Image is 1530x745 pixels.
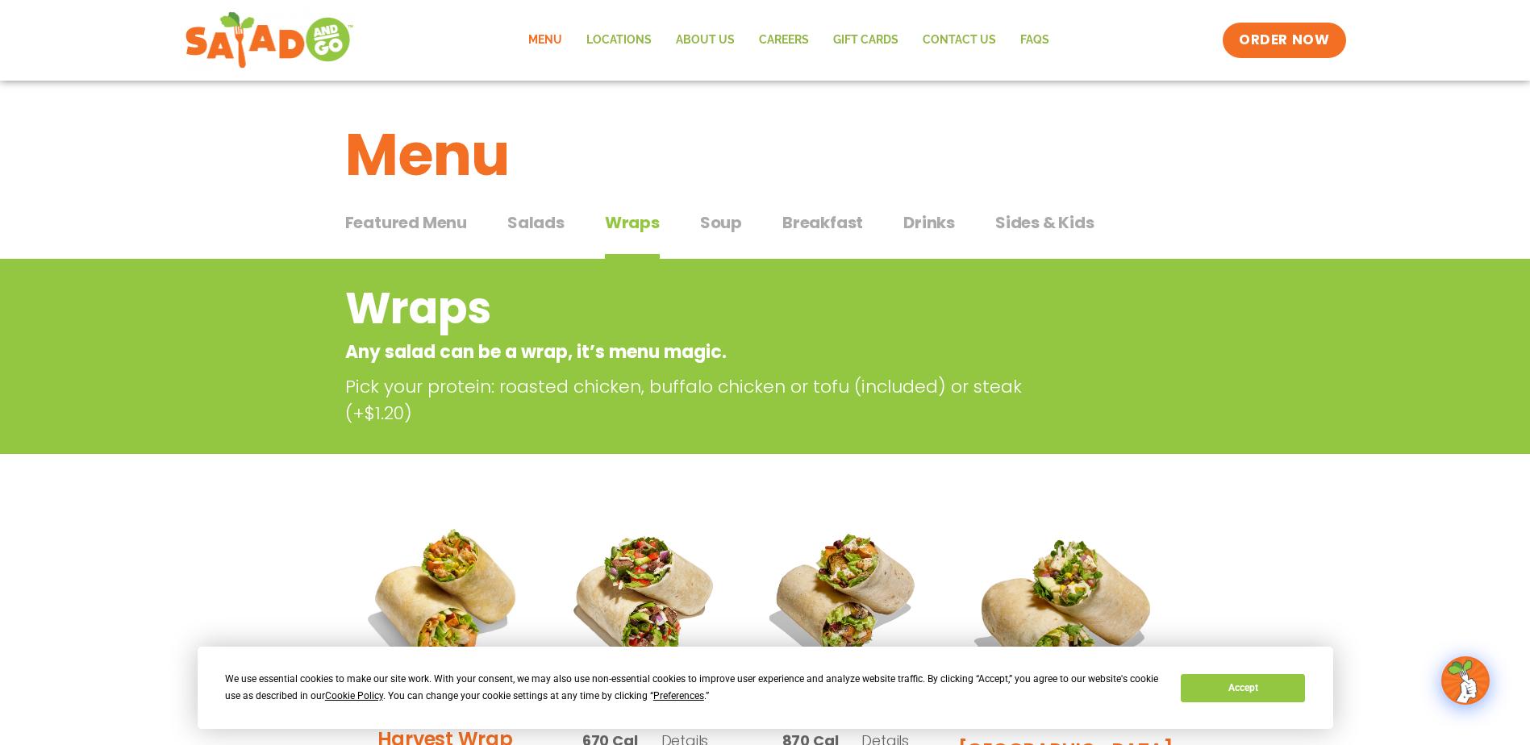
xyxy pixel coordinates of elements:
[911,22,1008,59] a: Contact Us
[225,671,1161,705] div: We use essential cookies to make our site work. With your consent, we may also use non-essential ...
[664,22,747,59] a: About Us
[1181,674,1305,702] button: Accept
[747,22,821,59] a: Careers
[516,22,1061,59] nav: Menu
[903,210,955,235] span: Drinks
[516,22,574,59] a: Menu
[345,339,1056,365] p: Any salad can be a wrap, it’s menu magic.
[700,210,742,235] span: Soup
[557,509,733,685] img: Product photo for Fajita Wrap
[1239,31,1329,50] span: ORDER NOW
[357,509,533,685] img: Product photo for Southwest Harvest Wrap
[958,509,1174,724] img: Product photo for BBQ Ranch Wrap
[325,690,383,701] span: Cookie Policy
[345,373,1063,427] p: Pick your protein: roasted chicken, buffalo chicken or tofu (included) or steak (+$1.20)
[574,22,664,59] a: Locations
[821,22,911,59] a: GIFT CARDS
[345,210,467,235] span: Featured Menu
[1443,658,1488,703] img: wpChatIcon
[198,647,1333,729] div: Cookie Consent Prompt
[1223,23,1345,58] a: ORDER NOW
[345,276,1056,341] h2: Wraps
[653,690,704,701] span: Preferences
[345,205,1186,260] div: Tabbed content
[185,8,355,73] img: new-SAG-logo-768×292
[995,210,1094,235] span: Sides & Kids
[782,210,863,235] span: Breakfast
[345,111,1186,198] h1: Menu
[1008,22,1061,59] a: FAQs
[605,210,660,235] span: Wraps
[757,509,933,685] img: Product photo for Roasted Autumn Wrap
[507,210,565,235] span: Salads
